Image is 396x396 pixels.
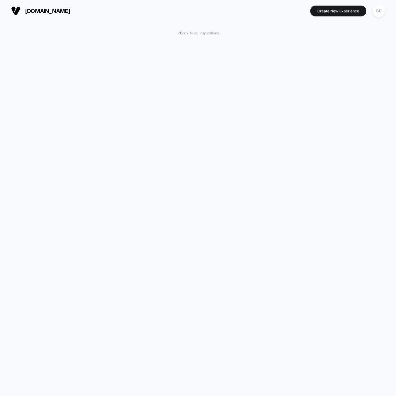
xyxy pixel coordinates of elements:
span: [DOMAIN_NAME] [25,8,70,14]
div: BP [373,5,385,17]
button: Create New Experience [310,6,366,16]
span: < Back to all Inspirations [178,31,219,36]
button: BP [371,5,387,17]
button: [DOMAIN_NAME] [9,6,72,16]
img: Visually logo [11,6,20,15]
